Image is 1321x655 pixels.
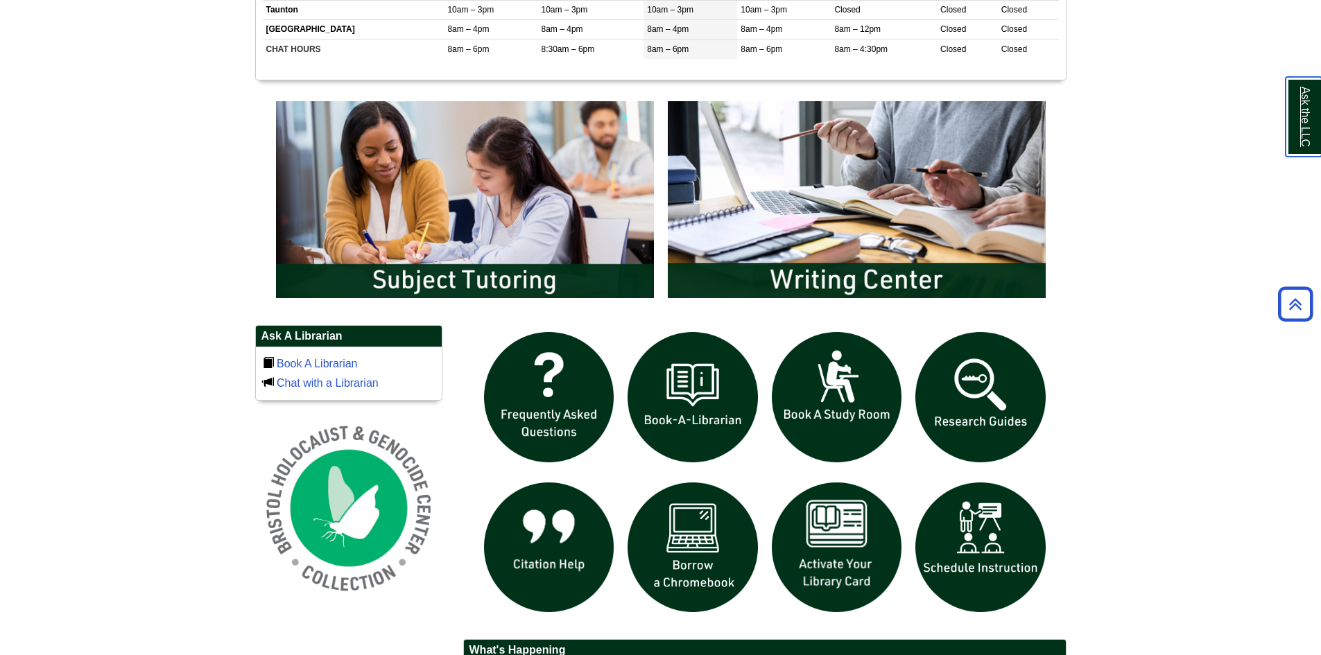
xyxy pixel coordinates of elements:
[477,325,621,469] img: frequently asked questions
[447,24,489,34] span: 8am – 4pm
[834,24,881,34] span: 8am – 12pm
[447,44,489,54] span: 8am – 6pm
[621,325,765,469] img: Book a Librarian icon links to book a librarian web page
[741,24,782,34] span: 8am – 4pm
[834,44,888,54] span: 8am – 4:30pm
[765,325,909,469] img: book a study room icon links to book a study room web page
[834,5,860,15] span: Closed
[477,325,1053,625] div: slideshow
[542,44,595,54] span: 8:30am – 6pm
[940,5,966,15] span: Closed
[269,94,661,305] img: Subject Tutoring Information
[621,475,765,620] img: Borrow a chromebook icon links to the borrow a chromebook web page
[1001,24,1027,34] span: Closed
[940,44,966,54] span: Closed
[542,5,588,15] span: 10am – 3pm
[477,475,621,620] img: citation help icon links to citation help guide page
[647,5,693,15] span: 10am – 3pm
[940,24,966,34] span: Closed
[263,20,444,40] td: [GEOGRAPHIC_DATA]
[741,5,787,15] span: 10am – 3pm
[447,5,494,15] span: 10am – 3pm
[741,44,782,54] span: 8am – 6pm
[255,414,442,602] img: Holocaust and Genocide Collection
[647,24,689,34] span: 8am – 4pm
[269,94,1053,311] div: slideshow
[277,358,358,369] a: Book A Librarian
[765,475,909,620] img: activate Library Card icon links to form to activate student ID into library card
[256,326,442,347] h2: Ask A Librarian
[263,1,444,20] td: Taunton
[908,475,1053,620] img: For faculty. Schedule Library Instruction icon links to form.
[277,377,379,389] a: Chat with a Librarian
[647,44,689,54] span: 8am – 6pm
[1001,5,1027,15] span: Closed
[908,325,1053,469] img: Research Guides icon links to research guides web page
[542,24,583,34] span: 8am – 4pm
[1001,44,1027,54] span: Closed
[661,94,1053,305] img: Writing Center Information
[1273,295,1318,313] a: Back to Top
[263,40,444,59] td: CHAT HOURS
